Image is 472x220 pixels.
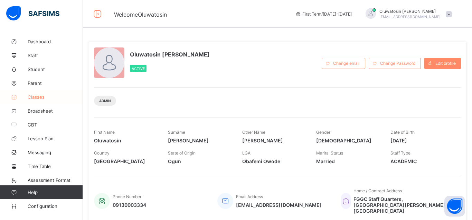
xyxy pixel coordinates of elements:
[242,130,265,135] span: Other Name
[168,130,185,135] span: Surname
[28,80,83,86] span: Parent
[353,188,402,193] span: Home / Contract Address
[94,158,158,164] span: [GEOGRAPHIC_DATA]
[390,150,410,156] span: Staff Type
[168,150,196,156] span: State of Origin
[444,196,465,217] button: Open asap
[295,11,352,17] span: session/term information
[380,61,415,66] span: Change Password
[94,150,110,156] span: Country
[353,196,454,214] span: FGGC Staff Quarters, [GEOGRAPHIC_DATA][PERSON_NAME][GEOGRAPHIC_DATA]
[316,158,380,164] span: Married
[28,53,83,58] span: Staff
[390,158,454,164] span: ACADEMIC
[130,51,210,58] span: Oluwatosin [PERSON_NAME]
[390,138,454,143] span: [DATE]
[113,194,141,199] span: Phone Number
[28,67,83,72] span: Student
[28,177,83,183] span: Assessment Format
[28,39,83,44] span: Dashboard
[113,202,146,208] span: 09130003334
[28,136,83,141] span: Lesson Plan
[28,122,83,127] span: CBT
[316,138,380,143] span: [DEMOGRAPHIC_DATA]
[379,15,441,19] span: [EMAIL_ADDRESS][DOMAIN_NAME]
[168,138,232,143] span: [PERSON_NAME]
[435,61,456,66] span: Edit profile
[28,203,83,209] span: Configuration
[28,164,83,169] span: Time Table
[6,6,59,21] img: safsims
[132,67,145,71] span: Active
[28,150,83,155] span: Messaging
[114,11,167,18] span: Welcome Oluwatosin
[242,138,306,143] span: [PERSON_NAME]
[333,61,360,66] span: Change email
[94,130,115,135] span: First Name
[28,94,83,100] span: Classes
[316,130,330,135] span: Gender
[236,194,263,199] span: Email Address
[94,138,158,143] span: Oluwatosin
[359,8,455,20] div: OluwatosinAMOS
[28,190,83,195] span: Help
[390,130,415,135] span: Date of Birth
[242,150,251,156] span: LGA
[316,150,343,156] span: Marital Status
[236,202,322,208] span: [EMAIL_ADDRESS][DOMAIN_NAME]
[242,158,306,164] span: Obafemi Owode
[99,99,111,103] span: Admin
[168,158,232,164] span: Ogun
[28,108,83,114] span: Broadsheet
[379,9,441,14] span: Oluwatosin [PERSON_NAME]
